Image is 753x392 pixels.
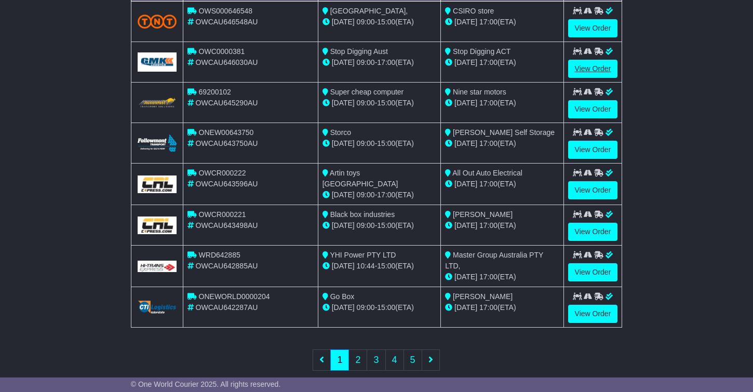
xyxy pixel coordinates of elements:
span: OWC0000381 [199,47,245,56]
span: 09:00 [357,99,375,107]
img: GetCarrierServiceLogo [138,217,177,234]
span: 17:00 [479,58,497,66]
img: TNT_Domestic.png [138,15,177,29]
a: 3 [367,349,385,371]
a: View Order [568,19,618,37]
span: OWCAU646548AU [196,18,258,26]
span: 15:00 [377,139,395,147]
span: 17:00 [479,303,497,312]
span: Super cheap computer [330,88,404,96]
span: 17:00 [479,139,497,147]
span: OWCAU645290AU [196,99,258,107]
span: OWCAU642287AU [196,303,258,312]
span: © One World Courier 2025. All rights reserved. [131,380,281,388]
span: CSIRO store [453,7,494,15]
span: [DATE] [332,18,355,26]
span: Black box industries [330,210,395,219]
span: [DATE] [332,99,355,107]
div: - (ETA) [322,98,436,109]
span: YHI Power PTY LTD [330,251,396,259]
span: 09:00 [357,221,375,229]
div: - (ETA) [322,57,436,68]
a: View Order [568,305,618,323]
span: ONEWORLD0000204 [199,292,270,301]
a: View Order [568,223,618,241]
img: GetCarrierServiceLogo [138,52,177,72]
span: 17:00 [479,180,497,188]
span: [DATE] [454,99,477,107]
span: [PERSON_NAME] [453,292,513,301]
span: Nine star motors [453,88,506,96]
span: 15:00 [377,99,395,107]
span: Storco [330,128,351,137]
a: 1 [330,349,349,371]
span: OWCAU643596AU [196,180,258,188]
a: View Order [568,60,618,78]
span: 69200102 [199,88,231,96]
a: 2 [348,349,367,371]
div: (ETA) [445,98,559,109]
span: WRD642885 [199,251,240,259]
span: [DATE] [454,18,477,26]
img: GetCarrierServiceLogo [138,261,177,272]
span: Go Box [330,292,355,301]
span: [DATE] [454,303,477,312]
span: Stop Digging Aust [330,47,388,56]
span: [DATE] [332,58,355,66]
a: View Order [568,100,618,118]
span: 15:00 [377,221,395,229]
span: 15:00 [377,18,395,26]
span: Stop Digging ACT [453,47,510,56]
div: - (ETA) [322,220,436,231]
img: GetCarrierServiceLogo [138,301,177,313]
div: (ETA) [445,272,559,282]
span: [PERSON_NAME] Self Storage [453,128,555,137]
span: [DATE] [454,221,477,229]
span: 17:00 [479,273,497,281]
div: - (ETA) [322,302,436,313]
span: [GEOGRAPHIC_DATA], [330,7,408,15]
span: 17:00 [377,191,395,199]
span: OWCR000222 [199,169,246,177]
span: OWCAU643498AU [196,221,258,229]
span: OWCAU642885AU [196,262,258,270]
span: [PERSON_NAME] [453,210,513,219]
span: OWCAU643750AU [196,139,258,147]
div: (ETA) [445,220,559,231]
span: OWCR000221 [199,210,246,219]
span: 09:00 [357,139,375,147]
span: [DATE] [454,139,477,147]
span: Master Group Australia PTY LTD, [445,251,543,270]
a: View Order [568,141,618,159]
div: - (ETA) [322,190,436,200]
span: [DATE] [454,273,477,281]
a: View Order [568,263,618,281]
span: 15:00 [377,262,395,270]
div: (ETA) [445,179,559,190]
span: 17:00 [479,221,497,229]
span: 10:44 [357,262,375,270]
span: OWS000646548 [199,7,253,15]
div: (ETA) [445,302,559,313]
span: 09:00 [357,303,375,312]
span: [DATE] [332,303,355,312]
span: [DATE] [332,191,355,199]
span: 17:00 [377,58,395,66]
span: OWCAU646030AU [196,58,258,66]
div: - (ETA) [322,17,436,28]
img: Followmont_Transport.png [138,134,177,152]
div: (ETA) [445,138,559,149]
span: 09:00 [357,191,375,199]
span: 17:00 [479,18,497,26]
span: All Out Auto Electrical [452,169,522,177]
span: [DATE] [332,221,355,229]
img: GetCarrierServiceLogo [138,97,177,109]
div: (ETA) [445,17,559,28]
div: (ETA) [445,57,559,68]
span: [DATE] [332,139,355,147]
span: [DATE] [454,58,477,66]
span: 09:00 [357,58,375,66]
span: 17:00 [479,99,497,107]
a: 4 [385,349,404,371]
span: [DATE] [332,262,355,270]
